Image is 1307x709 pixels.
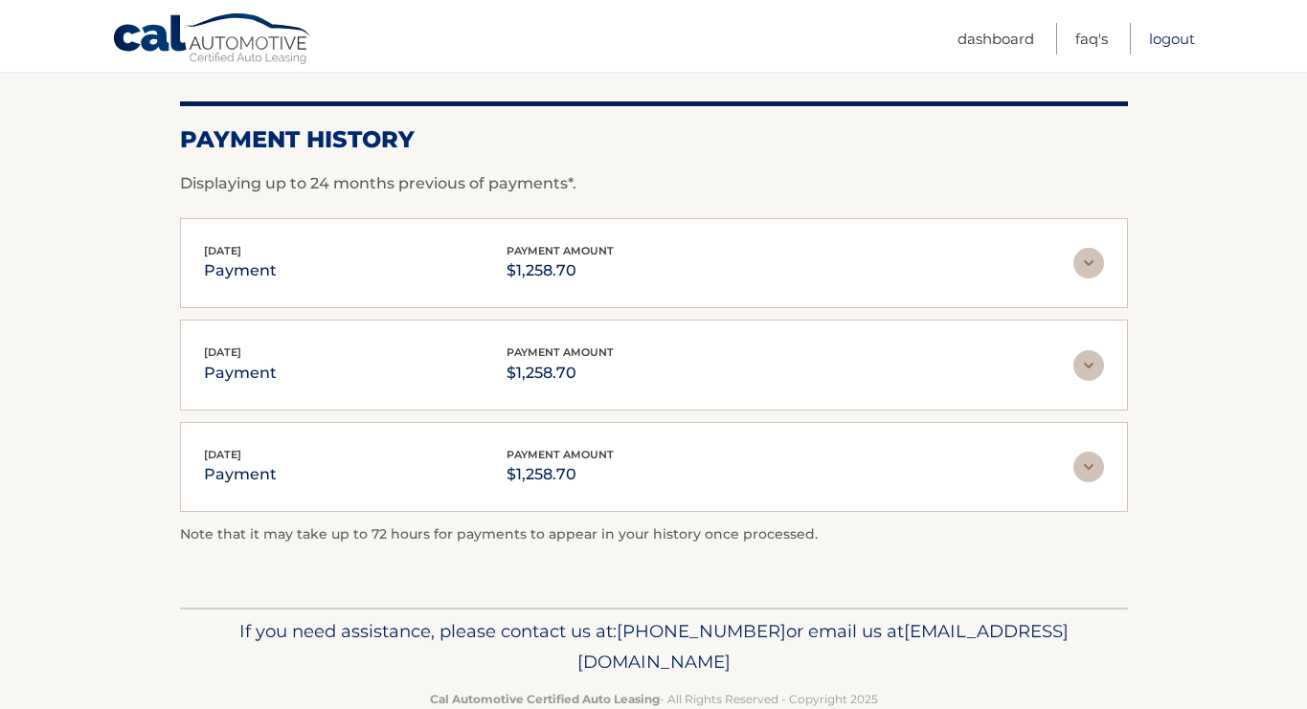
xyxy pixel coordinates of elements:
img: accordion-rest.svg [1073,452,1104,482]
a: Cal Automotive [112,12,313,68]
p: Displaying up to 24 months previous of payments*. [180,172,1128,195]
span: payment amount [507,345,614,359]
span: payment amount [507,244,614,257]
img: accordion-rest.svg [1073,248,1104,278]
img: accordion-rest.svg [1073,350,1104,381]
a: FAQ's [1075,23,1108,55]
span: payment amount [507,448,614,461]
a: Logout [1149,23,1195,55]
p: Note that it may take up to 72 hours for payments to appear in your history once processed. [180,523,1128,546]
span: [DATE] [204,244,241,257]
p: If you need assistance, please contact us at: or email us at [192,616,1115,677]
p: payment [204,461,277,488]
p: $1,258.70 [507,461,614,488]
span: [DATE] [204,345,241,359]
p: - All Rights Reserved - Copyright 2025 [192,689,1115,709]
span: [PHONE_NUMBER] [617,620,786,642]
p: $1,258.70 [507,360,614,387]
strong: Cal Automotive Certified Auto Leasing [430,692,660,706]
p: payment [204,257,277,284]
a: Dashboard [958,23,1034,55]
h2: Payment History [180,125,1128,154]
span: [EMAIL_ADDRESS][DOMAIN_NAME] [577,620,1069,673]
p: payment [204,360,277,387]
span: [DATE] [204,448,241,461]
p: $1,258.70 [507,257,614,284]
